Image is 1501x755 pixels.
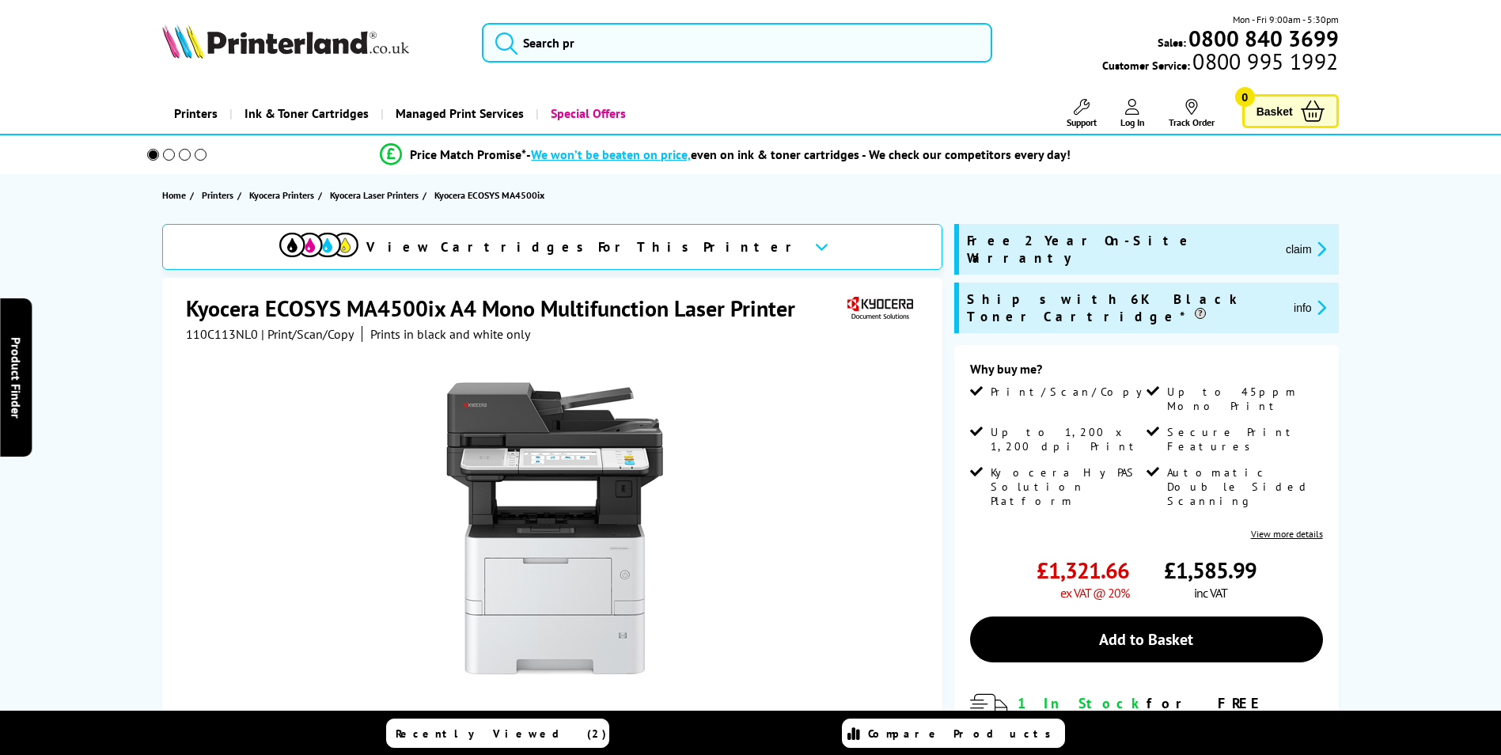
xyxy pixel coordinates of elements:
a: Printers [162,93,229,134]
i: Prints in black and white only [370,326,530,342]
span: 0800 995 1992 [1190,54,1338,69]
span: | Print/Scan/Copy [261,326,354,342]
img: Kyocera [843,294,916,323]
span: Secure Print Features [1167,425,1319,453]
span: View Cartridges For This Printer [366,238,802,256]
img: View Cartridges [279,233,358,257]
button: promo-description [1281,240,1331,258]
span: Up to 45ppm Mono Print [1167,385,1319,413]
span: Kyocera HyPAS Solution Platform [991,465,1143,508]
a: View more details [1251,528,1323,540]
span: We won’t be beaten on price, [531,146,691,162]
span: Kyocera Printers [249,187,314,203]
span: £1,321.66 [1037,556,1129,585]
a: Support [1067,99,1097,128]
a: Basket 0 [1242,94,1339,128]
span: Automatic Double Sided Scanning [1167,465,1319,508]
span: £1,585.99 [1164,556,1257,585]
span: ex VAT @ 20% [1060,585,1129,601]
img: Kyocera ECOSYS MA4500ix [400,374,710,684]
a: Ink & Toner Cartridges [229,93,381,134]
a: Home [162,187,190,203]
span: Recently Viewed (2) [396,727,607,741]
span: inc VAT [1194,585,1227,601]
a: Kyocera Printers [249,187,318,203]
span: Ships with 6K Black Toner Cartridge* [967,290,1281,325]
span: Support [1067,116,1097,128]
div: Why buy me? [970,361,1323,385]
span: Ink & Toner Cartridges [244,93,369,134]
a: Managed Print Services [381,93,536,134]
a: Kyocera Laser Printers [330,187,423,203]
div: for FREE Next Day Delivery [1018,694,1323,730]
a: Add to Basket [970,617,1323,662]
span: Up to 1,200 x 1,200 dpi Print [991,425,1143,453]
b: 0800 840 3699 [1188,24,1339,53]
span: 110C113NL0 [186,326,258,342]
span: Kyocera Laser Printers [330,187,419,203]
span: Customer Service: [1102,54,1338,73]
a: Kyocera ECOSYS MA4500ix [434,187,548,203]
span: Sales: [1158,35,1186,50]
span: 0 [1235,87,1255,107]
a: Printers [202,187,237,203]
img: Printerland Logo [162,24,409,59]
a: Printerland Logo [162,24,462,62]
span: Kyocera ECOSYS MA4500ix [434,187,544,203]
button: promo-description [1289,298,1331,317]
span: Home [162,187,186,203]
span: Product Finder [8,337,24,419]
span: Compare Products [868,727,1059,741]
a: Log In [1120,99,1145,128]
a: Track Order [1169,99,1215,128]
span: Free 2 Year On-Site Warranty [967,232,1273,267]
div: - even on ink & toner cartridges - We check our competitors every day! [526,146,1071,162]
h1: Kyocera ECOSYS MA4500ix A4 Mono Multifunction Laser Printer [186,294,811,323]
span: Price Match Promise* [410,146,526,162]
span: 1 In Stock [1018,694,1147,712]
a: Compare Products [842,719,1065,748]
a: Special Offers [536,93,638,134]
a: 0800 840 3699 [1186,31,1339,46]
span: Mon - Fri 9:00am - 5:30pm [1233,12,1339,27]
input: Search pr [482,23,992,63]
span: Printers [202,187,233,203]
span: Basket [1257,101,1293,122]
a: Recently Viewed (2) [386,719,609,748]
span: Log In [1120,116,1145,128]
li: modal_Promise [126,141,1326,169]
span: Print/Scan/Copy [991,385,1154,399]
